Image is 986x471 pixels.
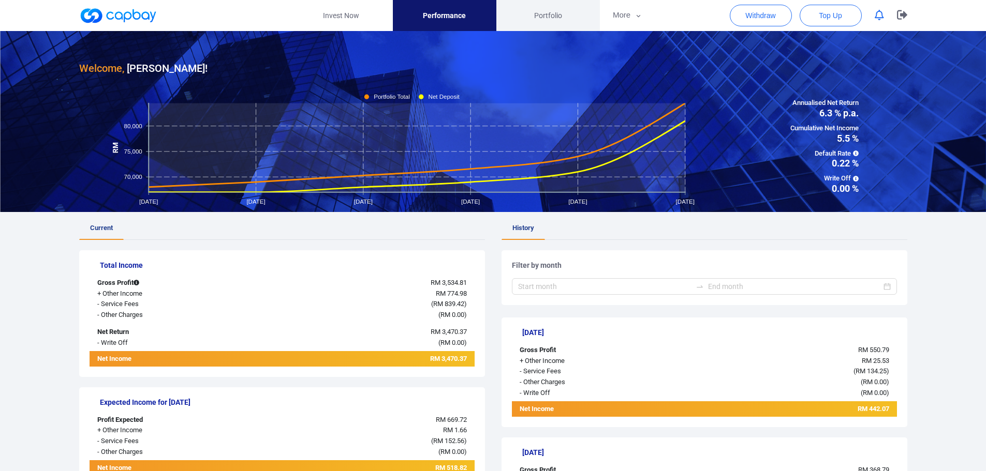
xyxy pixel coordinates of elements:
[431,279,467,286] span: RM 3,534.81
[90,447,250,458] div: - Other Charges
[440,311,464,318] span: RM 0.00
[250,447,475,458] div: ( )
[354,199,372,205] tspan: [DATE]
[790,173,859,184] span: Write Off
[90,425,250,436] div: + Other Income
[568,199,587,205] tspan: [DATE]
[461,199,480,205] tspan: [DATE]
[139,199,158,205] tspan: [DATE]
[862,357,889,364] span: RM 25.53
[863,378,887,386] span: RM 0.00
[111,142,119,153] tspan: RM
[672,366,897,377] div: ( )
[522,448,897,457] h5: [DATE]
[436,416,467,423] span: RM 669.72
[436,290,467,297] span: RM 774.98
[696,282,704,291] span: swap-right
[250,310,475,321] div: ( )
[800,5,862,26] button: Top Up
[124,148,142,155] tspan: 75,000
[856,367,887,375] span: RM 134.25
[90,436,250,447] div: - Service Fees
[858,405,889,413] span: RM 442.07
[512,404,672,417] div: Net Income
[790,98,859,109] span: Annualised Net Return
[819,10,842,21] span: Top Up
[433,437,464,445] span: RM 152.56
[124,123,142,129] tspan: 80,000
[443,426,467,434] span: RM 1.66
[708,281,881,292] input: End month
[790,123,859,134] span: Cumulative Net Income
[512,261,897,270] h5: Filter by month
[430,355,467,362] span: RM 3,470.37
[90,299,250,310] div: - Service Fees
[90,338,250,348] div: - Write Off
[512,388,672,399] div: - Write Off
[790,109,859,118] span: 6.3 % p.a.
[250,299,475,310] div: ( )
[730,5,792,26] button: Withdraw
[534,10,562,21] span: Portfolio
[672,388,897,399] div: ( )
[433,300,464,308] span: RM 839.42
[440,339,464,346] span: RM 0.00
[90,327,250,338] div: Net Return
[90,278,250,288] div: Gross Profit
[522,328,897,337] h5: [DATE]
[863,389,887,397] span: RM 0.00
[90,310,250,321] div: - Other Charges
[250,338,475,348] div: ( )
[518,281,691,292] input: Start month
[675,199,694,205] tspan: [DATE]
[90,288,250,299] div: + Other Income
[124,174,142,180] tspan: 70,000
[100,398,475,407] h5: Expected Income for [DATE]
[428,94,460,100] tspan: Net Deposit
[512,366,672,377] div: - Service Fees
[431,328,467,336] span: RM 3,470.37
[512,356,672,367] div: + Other Income
[423,10,466,21] span: Performance
[90,354,250,367] div: Net Income
[512,224,534,232] span: History
[440,448,464,455] span: RM 0.00
[512,345,672,356] div: Gross Profit
[696,282,704,291] span: to
[90,224,113,232] span: Current
[790,148,859,159] span: Default Rate
[790,184,859,193] span: 0.00 %
[790,159,859,168] span: 0.22 %
[90,415,250,426] div: Profit Expected
[100,261,475,270] h5: Total Income
[672,377,897,388] div: ( )
[79,62,124,74] span: Welcome,
[374,94,410,100] tspan: Portfolio Total
[250,436,475,447] div: ( )
[790,134,859,143] span: 5.5 %
[79,60,208,77] h3: [PERSON_NAME] !
[512,377,672,388] div: - Other Charges
[858,346,889,354] span: RM 550.79
[246,199,265,205] tspan: [DATE]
